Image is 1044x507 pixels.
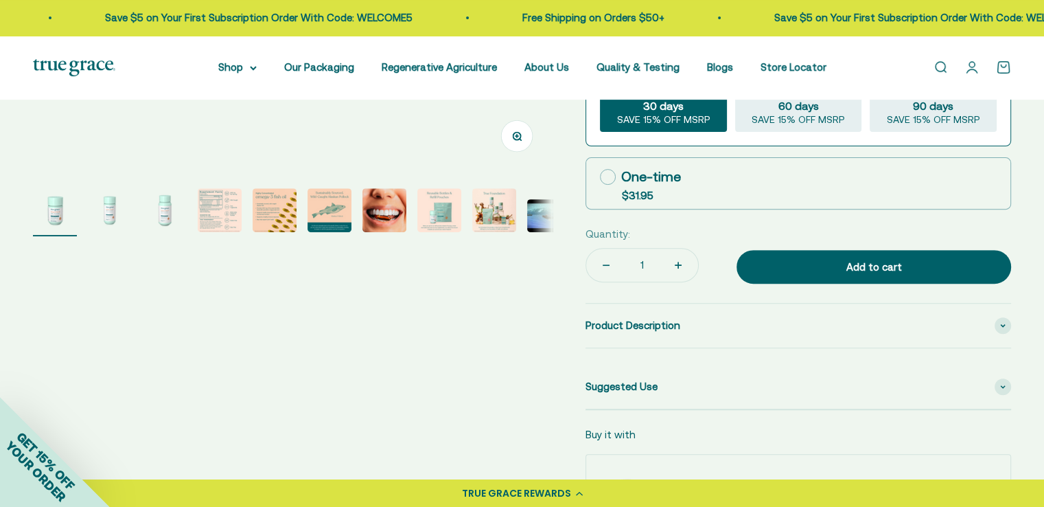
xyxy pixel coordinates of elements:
[472,188,516,232] img: Our full product line provides a robust and comprehensive offering for a true foundation of healt...
[382,61,497,73] a: Regenerative Agriculture
[707,61,733,73] a: Blogs
[100,10,408,26] p: Save $5 on Your First Subscription Order With Code: WELCOME5
[33,188,77,236] button: Go to item 1
[585,304,1011,348] summary: Product Description
[585,427,636,443] p: Buy it with
[761,61,826,73] a: Store Locator
[585,365,1011,409] summary: Suggested Use
[524,61,569,73] a: About Us
[417,188,461,232] img: When you opt for our refill pouches instead of buying a whole new bottle every time you buy suppl...
[586,249,626,282] button: Decrease quantity
[736,250,1011,284] button: Add to cart
[3,438,69,504] span: YOUR ORDER
[198,188,242,232] img: We source our fish oil from Alaskan Pollock that have been freshly caught for human consumption i...
[417,188,461,236] button: Go to item 8
[253,188,297,232] img: - Sustainably sourced, wild-caught Alaskan fish - Provides 1400 mg of the essential fatty Acids E...
[764,259,984,275] div: Add to cart
[308,188,351,236] button: Go to item 6
[33,188,77,232] img: Omega-3 Fish Oil for Brain, Heart, and Immune Health* Sustainably sourced, wild-caught Alaskan fi...
[284,61,354,73] a: Our Packaging
[658,249,698,282] button: Increase quantity
[527,199,571,236] button: Go to item 10
[14,429,78,493] span: GET 15% OFF
[198,188,242,236] button: Go to item 4
[518,12,660,23] a: Free Shipping on Orders $50+
[666,478,750,493] a: One Daily Probiotic
[88,188,132,232] img: Omega-3 Fish Oil
[596,61,680,73] a: Quality & Testing
[362,188,406,232] img: Alaskan Pollock live a short life and do not bio-accumulate heavy metals and toxins the way older...
[585,226,630,243] label: Quantity:
[308,188,351,232] img: Our fish oil is traceable back to the specific fishery it came form, so you can check that it mee...
[143,188,187,232] img: Omega-3 Fish Oil
[585,379,658,395] span: Suggested Use
[218,59,257,76] summary: Shop
[253,188,297,236] button: Go to item 5
[462,486,571,501] div: TRUE GRACE REWARDS
[88,188,132,236] button: Go to item 2
[143,188,187,236] button: Go to item 3
[585,317,680,334] span: Product Description
[472,188,516,236] button: Go to item 9
[362,188,406,236] button: Go to item 7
